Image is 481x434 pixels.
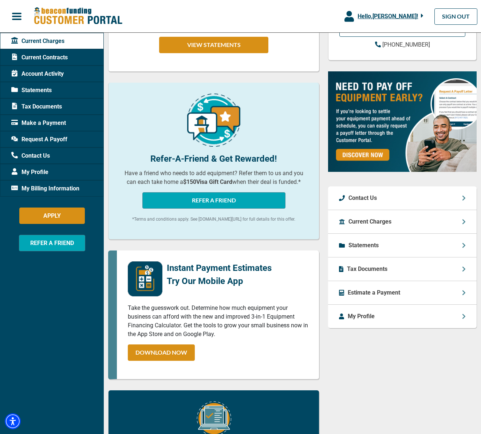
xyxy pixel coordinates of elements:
[5,413,21,429] div: Accessibility Menu
[119,152,308,165] p: Refer-A-Friend & Get Rewarded!
[347,265,387,273] p: Tax Documents
[11,168,48,177] span: My Profile
[11,135,67,144] span: Request A Payoff
[11,184,79,193] span: My Billing Information
[167,261,272,275] p: Instant Payment Estimates
[348,288,400,297] p: Estimate a Payment
[11,70,64,78] span: Account Activity
[434,8,477,25] a: SIGN OUT
[11,37,64,46] span: Current Charges
[119,169,308,186] p: Have a friend who needs to add equipment? Refer them to us and you can each take home a when thei...
[375,40,430,49] a: [PHONE_NUMBER]
[348,312,375,321] p: My Profile
[348,241,379,250] p: Statements
[187,94,240,147] img: refer-a-friend-icon.png
[11,102,62,111] span: Tax Documents
[142,192,285,209] button: REFER A FRIEND
[358,13,418,20] span: Hello, [PERSON_NAME] !
[11,86,52,95] span: Statements
[382,41,430,48] span: [PHONE_NUMBER]
[159,37,268,53] button: VIEW STATEMENTS
[328,71,477,172] img: payoff-ad-px.jpg
[19,208,85,224] button: APPLY
[119,216,308,222] p: *Terms and conditions apply. See [DOMAIN_NAME][URL] for full details for this offer.
[33,7,122,25] img: Beacon Funding Customer Portal Logo
[128,344,195,361] a: DOWNLOAD NOW
[11,119,66,127] span: Make a Payment
[348,217,391,226] p: Current Charges
[128,304,308,339] p: Take the guesswork out. Determine how much equipment your business can afford with the new and im...
[19,235,85,251] button: REFER A FRIEND
[183,178,232,185] b: $150 Visa Gift Card
[128,261,162,296] img: mobile-app-logo.png
[11,53,68,62] span: Current Contracts
[11,151,50,160] span: Contact Us
[167,275,272,288] p: Try Our Mobile App
[348,194,377,202] p: Contact Us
